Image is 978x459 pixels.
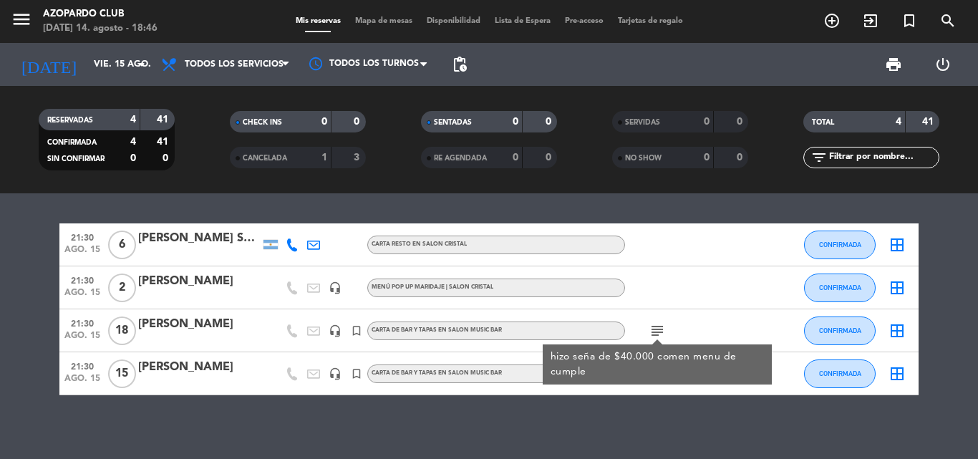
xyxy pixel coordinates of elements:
[901,12,918,29] i: turned_in_not
[350,367,363,380] i: turned_in_not
[157,115,171,125] strong: 41
[350,324,363,337] i: turned_in_not
[420,17,488,25] span: Disponibilidad
[546,117,554,127] strong: 0
[488,17,558,25] span: Lista de Espera
[625,155,662,162] span: NO SHOW
[939,12,957,29] i: search
[329,324,342,337] i: headset_mic
[329,281,342,294] i: headset_mic
[11,9,32,35] button: menu
[354,117,362,127] strong: 0
[611,17,690,25] span: Tarjetas de regalo
[43,21,158,36] div: [DATE] 14. agosto - 18:46
[108,359,136,388] span: 15
[804,359,876,388] button: CONFIRMADA
[451,56,468,73] span: pending_actions
[704,117,710,127] strong: 0
[163,153,171,163] strong: 0
[185,59,284,69] span: Todos los servicios
[289,17,348,25] span: Mis reservas
[130,137,136,147] strong: 4
[819,327,861,334] span: CONFIRMADA
[329,367,342,380] i: headset_mic
[64,314,100,331] span: 21:30
[513,153,518,163] strong: 0
[108,231,136,259] span: 6
[372,284,493,290] span: MENÚ POP UP MARIDAJE | SALON CRISTAL
[889,279,906,296] i: border_all
[64,374,100,390] span: ago. 15
[372,241,467,247] span: CARTA RESTO EN SALON CRISTAL
[804,274,876,302] button: CONFIRMADA
[47,155,105,163] span: SIN CONFIRMAR
[828,150,939,165] input: Filtrar por nombre...
[558,17,611,25] span: Pre-acceso
[130,153,136,163] strong: 0
[810,149,828,166] i: filter_list
[737,117,745,127] strong: 0
[896,117,901,127] strong: 4
[157,137,171,147] strong: 41
[64,245,100,261] span: ago. 15
[551,349,765,380] div: hizo seña de $40.000 comen menu de cumple
[934,56,952,73] i: power_settings_new
[889,365,906,382] i: border_all
[321,153,327,163] strong: 1
[704,153,710,163] strong: 0
[243,119,282,126] span: CHECK INS
[513,117,518,127] strong: 0
[138,229,260,248] div: [PERSON_NAME] Seldea
[64,271,100,288] span: 21:30
[804,231,876,259] button: CONFIRMADA
[138,358,260,377] div: [PERSON_NAME]
[43,7,158,21] div: Azopardo Club
[889,322,906,339] i: border_all
[819,284,861,291] span: CONFIRMADA
[819,369,861,377] span: CONFIRMADA
[47,117,93,124] span: RESERVADAS
[922,117,936,127] strong: 41
[812,119,834,126] span: TOTAL
[649,322,666,339] i: subject
[64,288,100,304] span: ago. 15
[354,153,362,163] strong: 3
[434,155,487,162] span: RE AGENDADA
[133,56,150,73] i: arrow_drop_down
[372,327,502,333] span: CARTA DE BAR Y TAPAS EN SALON MUSIC BAR
[11,9,32,30] i: menu
[737,153,745,163] strong: 0
[64,331,100,347] span: ago. 15
[885,56,902,73] span: print
[138,272,260,291] div: [PERSON_NAME]
[804,317,876,345] button: CONFIRMADA
[546,153,554,163] strong: 0
[243,155,287,162] span: CANCELADA
[434,119,472,126] span: SENTADAS
[47,139,97,146] span: CONFIRMADA
[819,241,861,248] span: CONFIRMADA
[138,315,260,334] div: [PERSON_NAME]
[823,12,841,29] i: add_circle_outline
[108,317,136,345] span: 18
[321,117,327,127] strong: 0
[918,43,967,86] div: LOG OUT
[130,115,136,125] strong: 4
[11,49,87,80] i: [DATE]
[64,357,100,374] span: 21:30
[862,12,879,29] i: exit_to_app
[625,119,660,126] span: SERVIDAS
[372,370,502,376] span: CARTA DE BAR Y TAPAS EN SALON MUSIC BAR
[348,17,420,25] span: Mapa de mesas
[64,228,100,245] span: 21:30
[108,274,136,302] span: 2
[889,236,906,253] i: border_all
